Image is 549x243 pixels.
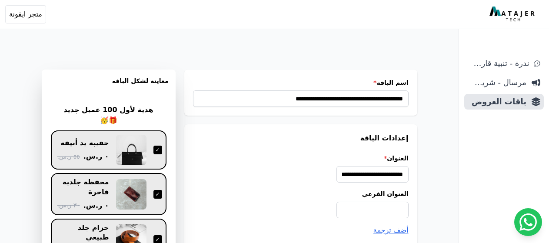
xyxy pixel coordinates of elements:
[116,135,146,165] img: حقيبة يد أنيقة
[468,57,529,70] span: ندرة - تنبية قارب علي النفاذ
[57,152,80,161] span: ٥٥ ر.س.
[60,138,109,148] div: حقيبة يد أنيقة
[193,190,409,198] label: العنوان الفرعي
[49,77,169,96] h3: معاينة لشكل الباقه
[116,179,146,210] img: محفظة جلدية فاخرة
[83,151,109,162] span: ٠ ر.س.
[57,201,80,210] span: ٣٠ ر.س.
[373,226,409,234] span: أضف ترجمة
[193,154,409,163] label: العنوان
[55,223,109,243] div: حزام جلد طبيعي
[489,7,537,22] img: MatajerTech Logo
[55,177,109,197] div: محفظة جلدية فاخرة
[9,9,42,20] span: متجر ايقونة
[193,78,409,87] label: اسم الباقة
[373,225,409,236] button: أضف ترجمة
[468,77,526,89] span: مرسال - شريط دعاية
[5,5,46,23] button: متجر ايقونة
[57,105,160,126] h2: هدية لأول 100 عميل جديد 🎁🥳
[468,96,526,108] span: باقات العروض
[193,133,409,143] h3: إعدادات الباقة
[83,200,109,211] span: ٠ ر.س.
